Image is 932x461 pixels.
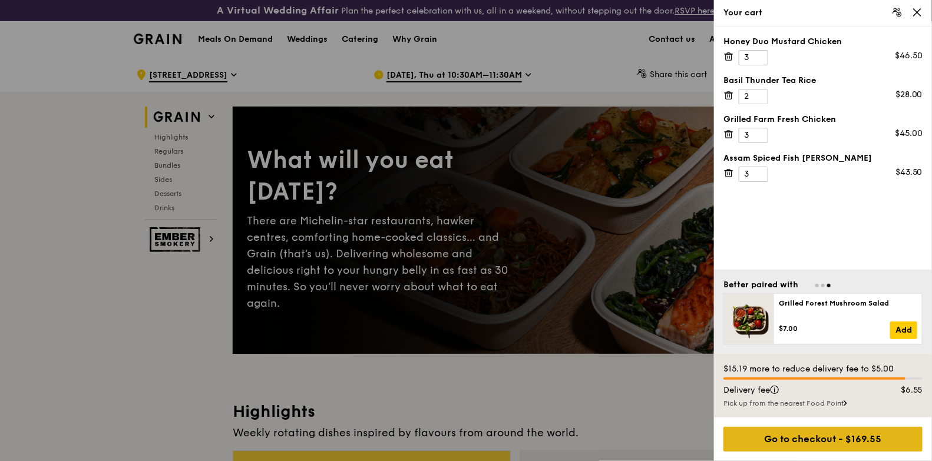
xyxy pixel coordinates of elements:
[723,114,923,125] div: Grilled Farm Fresh Chicken
[716,384,877,396] div: Delivery fee
[723,427,923,452] div: Go to checkout - $169.55
[890,321,917,339] a: Add
[877,384,930,396] div: $6.55
[895,50,923,62] div: $46.50
[723,7,923,19] div: Your cart
[821,284,825,287] span: Go to slide 2
[723,36,923,48] div: Honey Duo Mustard Chicken
[723,363,923,375] div: $15.19 more to reduce delivery fee to $5.00
[723,75,923,87] div: Basil Thunder Tea Rice
[779,324,890,333] div: $7.00
[779,299,917,308] div: Grilled Forest Mushroom Salad
[895,128,923,140] div: $45.00
[895,167,923,178] div: $43.50
[827,284,831,287] span: Go to slide 3
[723,279,798,291] div: Better paired with
[723,152,923,164] div: Assam Spiced Fish [PERSON_NAME]
[723,399,923,408] div: Pick up from the nearest Food Point
[895,89,923,101] div: $28.00
[815,284,819,287] span: Go to slide 1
